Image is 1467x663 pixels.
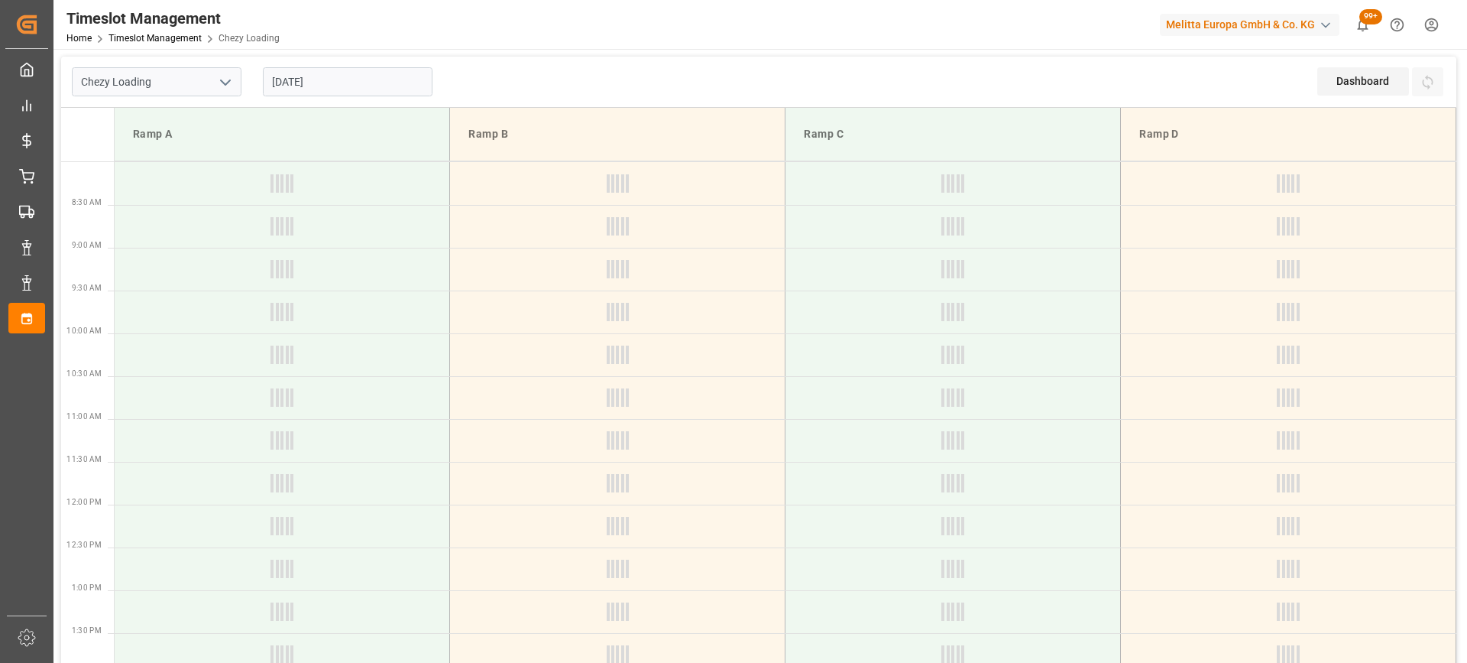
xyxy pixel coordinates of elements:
[66,33,92,44] a: Home
[1133,120,1443,148] div: Ramp D
[1160,14,1339,36] div: Melitta Europa GmbH & Co. KG
[72,67,241,96] input: Type to search/select
[72,241,102,249] span: 9:00 AM
[72,198,102,206] span: 8:30 AM
[1160,10,1346,39] button: Melitta Europa GmbH & Co. KG
[66,412,102,421] span: 11:00 AM
[72,626,102,635] span: 1:30 PM
[1317,67,1409,96] div: Dashboard
[66,369,102,378] span: 10:30 AM
[127,120,437,148] div: Ramp A
[1359,9,1382,24] span: 99+
[66,327,102,335] span: 10:00 AM
[1346,8,1380,42] button: show 100 new notifications
[72,284,102,292] span: 9:30 AM
[798,120,1108,148] div: Ramp C
[66,541,102,549] span: 12:30 PM
[72,583,102,592] span: 1:00 PM
[66,498,102,506] span: 12:00 PM
[462,120,772,148] div: Ramp B
[66,455,102,463] span: 11:30 AM
[213,70,236,94] button: open menu
[1380,8,1414,42] button: Help Center
[108,33,202,44] a: Timeslot Management
[263,67,432,96] input: DD-MM-YYYY
[66,7,280,30] div: Timeslot Management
